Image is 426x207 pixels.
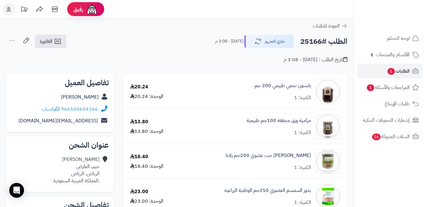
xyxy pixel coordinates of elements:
[387,67,410,75] span: الطلبات
[316,79,340,104] img: 1714507852-2028116135-90x90.jpg
[294,94,311,101] div: الكمية: 1
[130,118,148,125] div: 13.80
[86,3,98,15] img: ai-face.png
[387,68,395,75] span: 1
[42,105,60,113] a: واتساب
[358,96,422,111] a: طلبات الإرجاع
[358,31,422,46] a: لوحة التحكم
[255,82,311,89] a: يانسون نجمي طبيعي 200 جم
[40,38,52,45] span: الفاتورة
[358,129,422,144] a: السلات المتروكة16
[385,99,410,108] span: طلبات الإرجاع
[215,38,244,44] small: [DATE] - 3:08 م
[366,83,410,92] span: المراجعات والأسئلة
[226,152,311,159] a: [PERSON_NAME] حب عضوي 200جم زادنا
[313,22,347,30] a: العودة للطلبات
[294,199,311,206] div: الكمية: 1
[316,114,340,139] img: 1714509629-1951815220-90x90.jpg
[367,84,374,91] span: 1
[9,183,24,198] div: Open Intercom Messenger
[73,6,83,13] span: رفيق
[18,117,98,125] a: [EMAIL_ADDRESS][DOMAIN_NAME]
[294,164,311,171] div: الكمية: 1
[244,35,294,48] button: جاري التجهيز
[363,116,410,125] span: إشعارات التحويلات البنكية
[247,117,311,124] a: مرامية ورق مجففة 100جم طبيعية
[387,34,410,43] span: لوحة التحكم
[130,198,163,205] div: الوحدة: 23.00
[224,187,311,194] a: بذور السمسم العضوي 250جم الوطنية الزراعيه
[61,105,98,113] a: 966500604166
[130,153,148,160] div: 18.40
[11,142,109,149] h2: عنوان الشحن
[313,22,340,30] span: العودة للطلبات
[358,113,422,128] a: إشعارات التحويلات البنكية
[35,35,66,48] a: الفاتورة
[376,50,410,59] span: الأقسام والمنتجات
[130,83,148,91] div: 20.24
[294,129,311,136] div: الكمية: 1
[11,79,109,87] h2: تفاصيل العميل
[371,132,410,141] span: السلات المتروكة
[53,156,100,184] div: [PERSON_NAME] خيبر، العارض الرياض، الرياض .المملكة العربية السعودية
[300,35,347,48] h2: الطلب #25166
[358,80,422,95] a: المراجعات والأسئلة1
[61,93,99,101] a: [PERSON_NAME]
[372,133,381,140] span: 16
[130,128,163,135] div: الوحدة: 13.80
[130,93,163,100] div: الوحدة: 20.24
[130,163,163,170] div: الوحدة: 18.40
[130,188,148,195] div: 23.00
[358,64,422,78] a: الطلبات1
[284,56,347,63] div: تاريخ الطلب : [DATE] - 3:08 م
[16,3,32,17] a: تحديثات المنصة
[316,149,340,174] img: 1722872867-%D9%8A%D8%A7%D9%86%D8%B3%D9%88%D9%86%201-90x90.png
